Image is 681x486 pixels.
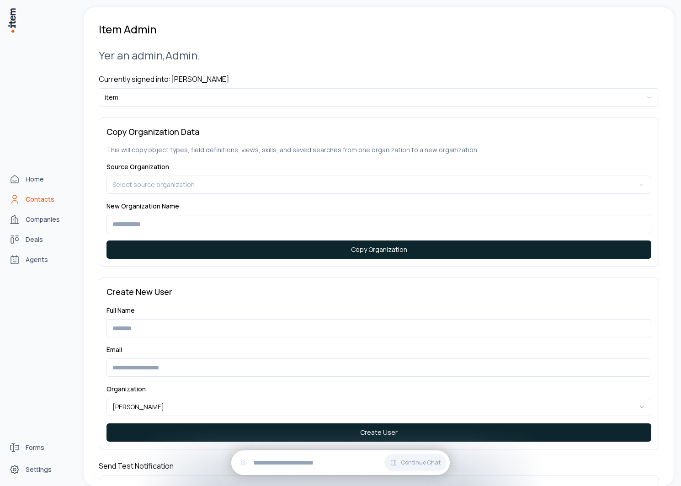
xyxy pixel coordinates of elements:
[106,145,651,155] p: This will copy object types, field definitions, views, skills, and saved searches from one organi...
[401,459,441,466] span: Continue Chat
[5,460,75,479] a: Settings
[106,345,122,354] label: Email
[26,443,44,452] span: Forms
[7,7,16,33] img: Item Brain Logo
[5,251,75,269] a: Agents
[106,162,169,171] label: Source Organization
[5,170,75,188] a: Home
[26,215,60,224] span: Companies
[26,175,44,184] span: Home
[99,460,659,471] h4: Send Test Notification
[5,438,75,457] a: Forms
[26,195,54,204] span: Contacts
[99,74,659,85] h4: Currently signed into: [PERSON_NAME]
[5,190,75,208] a: Contacts
[26,255,48,264] span: Agents
[106,385,146,393] label: Organization
[384,454,446,471] button: Continue Chat
[106,240,651,259] button: Copy Organization
[5,210,75,229] a: Companies
[5,230,75,249] a: deals
[106,125,651,138] h3: Copy Organization Data
[26,465,52,474] span: Settings
[106,285,651,298] h3: Create New User
[99,48,659,63] h2: Yer an admin, Admin .
[26,235,43,244] span: Deals
[106,423,651,442] button: Create User
[106,306,135,315] label: Full Name
[99,22,157,37] h1: Item Admin
[231,450,450,475] div: Continue Chat
[106,202,179,210] label: New Organization Name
